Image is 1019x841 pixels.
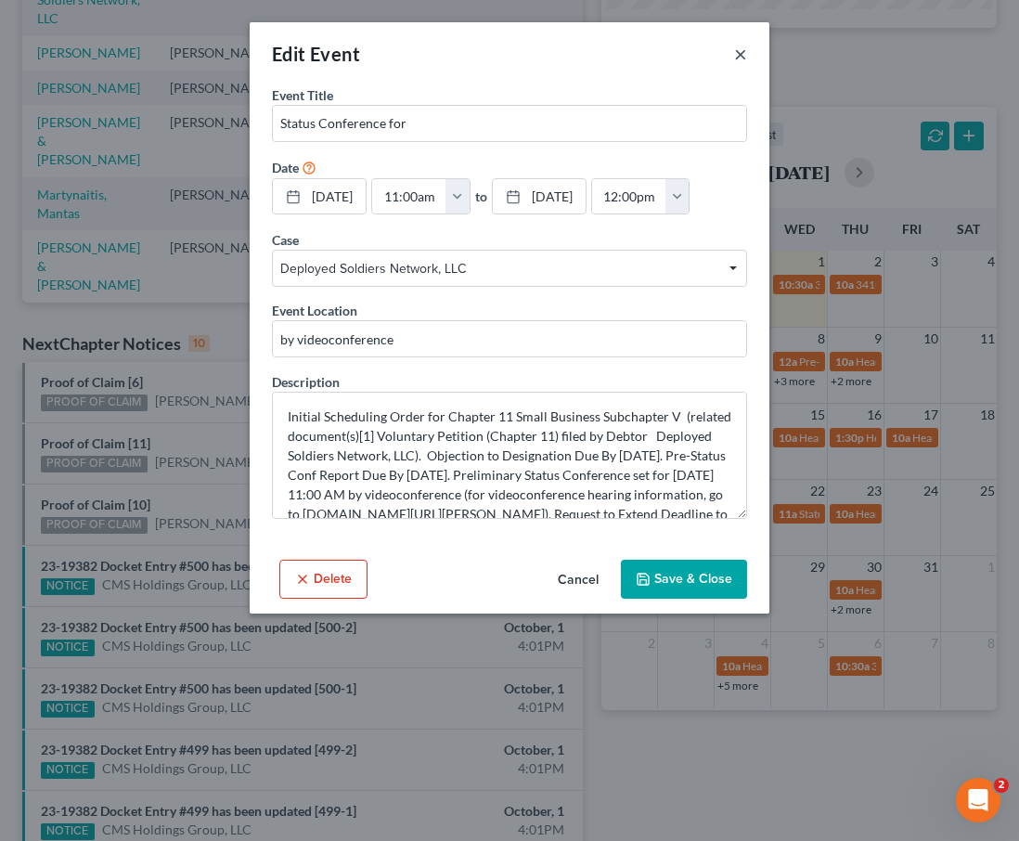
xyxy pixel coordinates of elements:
[273,179,366,214] a: [DATE]
[272,250,747,287] span: Select box activate
[272,43,360,65] span: Edit Event
[621,560,747,599] button: Save & Close
[273,106,746,141] input: Enter event name...
[272,87,333,103] span: Event Title
[273,321,746,356] input: Enter location...
[475,187,487,206] label: to
[272,372,340,392] label: Description
[734,43,747,65] button: ×
[543,562,613,599] button: Cancel
[280,259,738,278] span: Deployed Soldiers Network, LLC
[994,778,1009,793] span: 2
[493,179,586,214] a: [DATE]
[956,778,1000,822] iframe: Intercom live chat
[279,560,368,599] button: Delete
[372,179,446,214] input: -- : --
[592,179,666,214] input: -- : --
[272,301,357,320] label: Event Location
[272,158,299,177] label: Date
[272,230,299,250] label: Case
